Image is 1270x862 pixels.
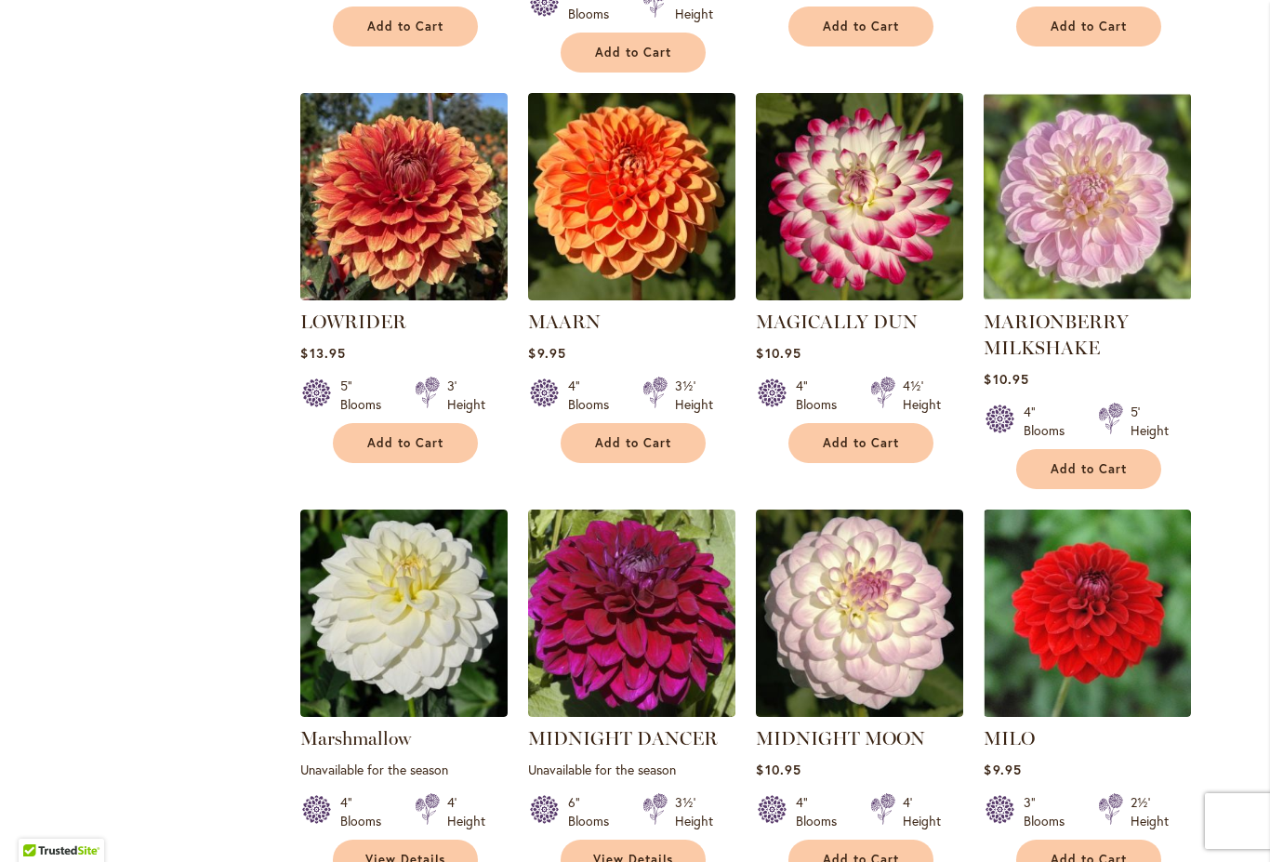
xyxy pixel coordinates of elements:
[823,435,899,451] span: Add to Cart
[568,793,620,830] div: 6" Blooms
[796,377,848,414] div: 4" Blooms
[528,727,718,749] a: MIDNIGHT DANCER
[756,510,963,717] img: MIDNIGHT MOON
[528,311,601,333] a: MAARN
[796,793,848,830] div: 4" Blooms
[756,311,918,333] a: MAGICALLY DUN
[1016,449,1161,489] button: Add to Cart
[756,286,963,304] a: MAGICALLY DUN
[903,793,941,830] div: 4' Height
[984,93,1191,300] img: MARIONBERRY MILKSHAKE
[1051,19,1127,34] span: Add to Cart
[300,286,508,304] a: Lowrider
[984,370,1028,388] span: $10.95
[756,93,963,300] img: MAGICALLY DUN
[447,377,485,414] div: 3' Height
[300,344,345,362] span: $13.95
[1024,793,1076,830] div: 3" Blooms
[447,793,485,830] div: 4' Height
[756,761,800,778] span: $10.95
[984,703,1191,721] a: MILO
[300,311,406,333] a: LOWRIDER
[788,7,933,46] button: Add to Cart
[300,761,508,778] p: Unavailable for the season
[561,33,706,73] button: Add to Cart
[675,793,713,830] div: 3½' Height
[528,703,735,721] a: Midnight Dancer
[561,423,706,463] button: Add to Cart
[1051,461,1127,477] span: Add to Cart
[903,377,941,414] div: 4½' Height
[756,727,925,749] a: MIDNIGHT MOON
[984,761,1021,778] span: $9.95
[756,344,800,362] span: $10.95
[595,45,671,60] span: Add to Cart
[595,435,671,451] span: Add to Cart
[300,727,411,749] a: Marshmallow
[1131,403,1169,440] div: 5' Height
[984,510,1191,717] img: MILO
[333,7,478,46] button: Add to Cart
[340,793,392,830] div: 4" Blooms
[333,423,478,463] button: Add to Cart
[1131,793,1169,830] div: 2½' Height
[528,510,735,717] img: Midnight Dancer
[300,703,508,721] a: Marshmallow
[528,761,735,778] p: Unavailable for the season
[788,423,933,463] button: Add to Cart
[984,311,1129,359] a: MARIONBERRY MILKSHAKE
[528,344,565,362] span: $9.95
[300,510,508,717] img: Marshmallow
[528,286,735,304] a: MAARN
[823,19,899,34] span: Add to Cart
[1024,403,1076,440] div: 4" Blooms
[367,19,443,34] span: Add to Cart
[300,93,508,300] img: Lowrider
[1016,7,1161,46] button: Add to Cart
[984,727,1035,749] a: MILO
[568,377,620,414] div: 4" Blooms
[528,93,735,300] img: MAARN
[340,377,392,414] div: 5" Blooms
[14,796,66,848] iframe: Launch Accessibility Center
[756,703,963,721] a: MIDNIGHT MOON
[984,286,1191,304] a: MARIONBERRY MILKSHAKE
[367,435,443,451] span: Add to Cart
[675,377,713,414] div: 3½' Height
